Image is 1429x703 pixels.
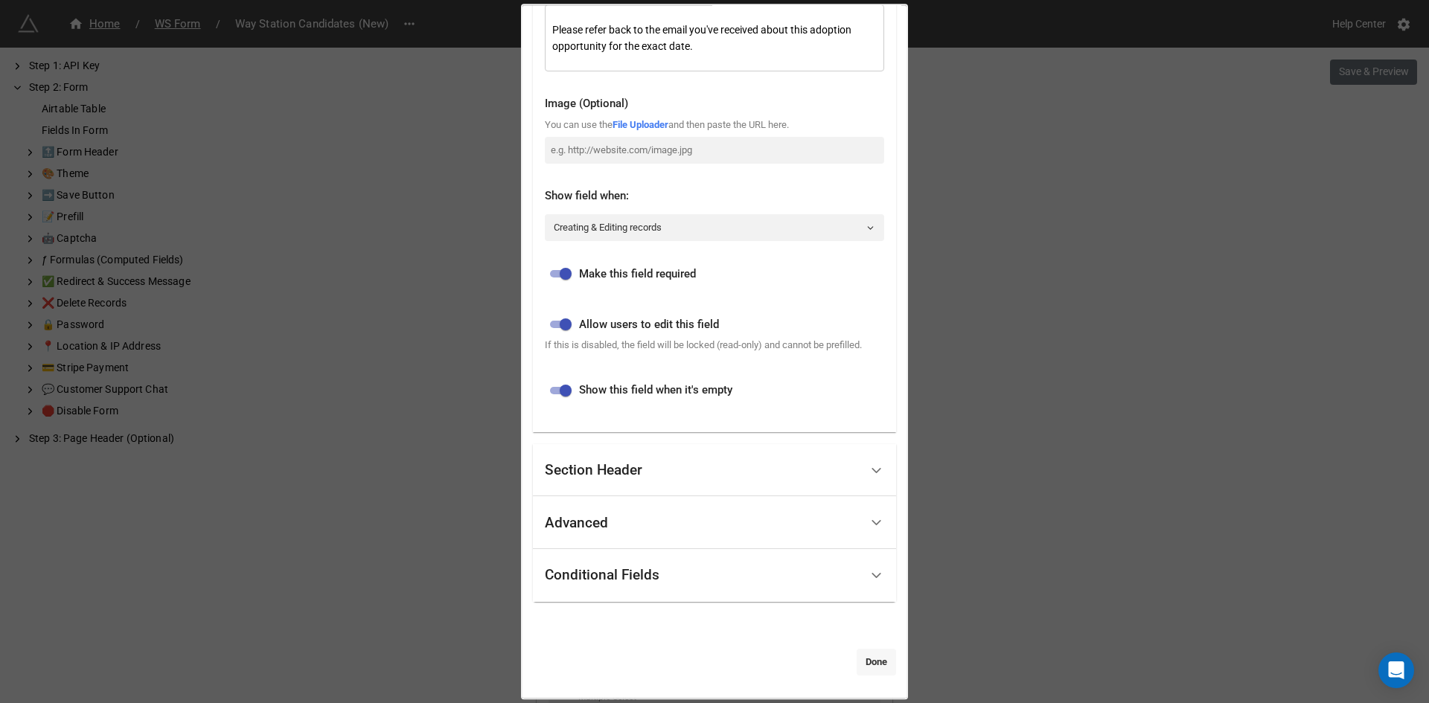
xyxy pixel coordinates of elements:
[533,444,896,497] div: Section Header
[545,188,884,206] div: Show field when:
[1378,652,1414,688] div: Open Intercom Messenger
[668,119,789,130] span: and then paste the URL here.
[545,568,659,583] div: Conditional Fields
[545,516,608,530] div: Advanced
[579,316,719,334] span: Allow users to edit this field
[613,119,668,130] a: File Uploader
[533,497,896,550] div: Advanced
[552,22,877,54] div: rdw-editor
[545,119,613,130] span: You can use the
[545,214,884,241] a: Creating & Editing records
[545,95,884,113] div: Image (Optional)
[533,549,896,602] div: Conditional Fields
[545,338,884,353] div: If this is disabled, the field will be locked (read-only) and cannot be prefilled.
[579,266,696,283] span: Make this field required
[545,137,884,164] input: e.g. http://website.com/image.jpg
[579,382,732,399] span: Show this field when it's empty
[545,463,642,478] div: Section Header
[552,24,854,52] span: Please refer back to the email you've received about this adoption opportunity for the exact date.
[857,649,896,675] a: Done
